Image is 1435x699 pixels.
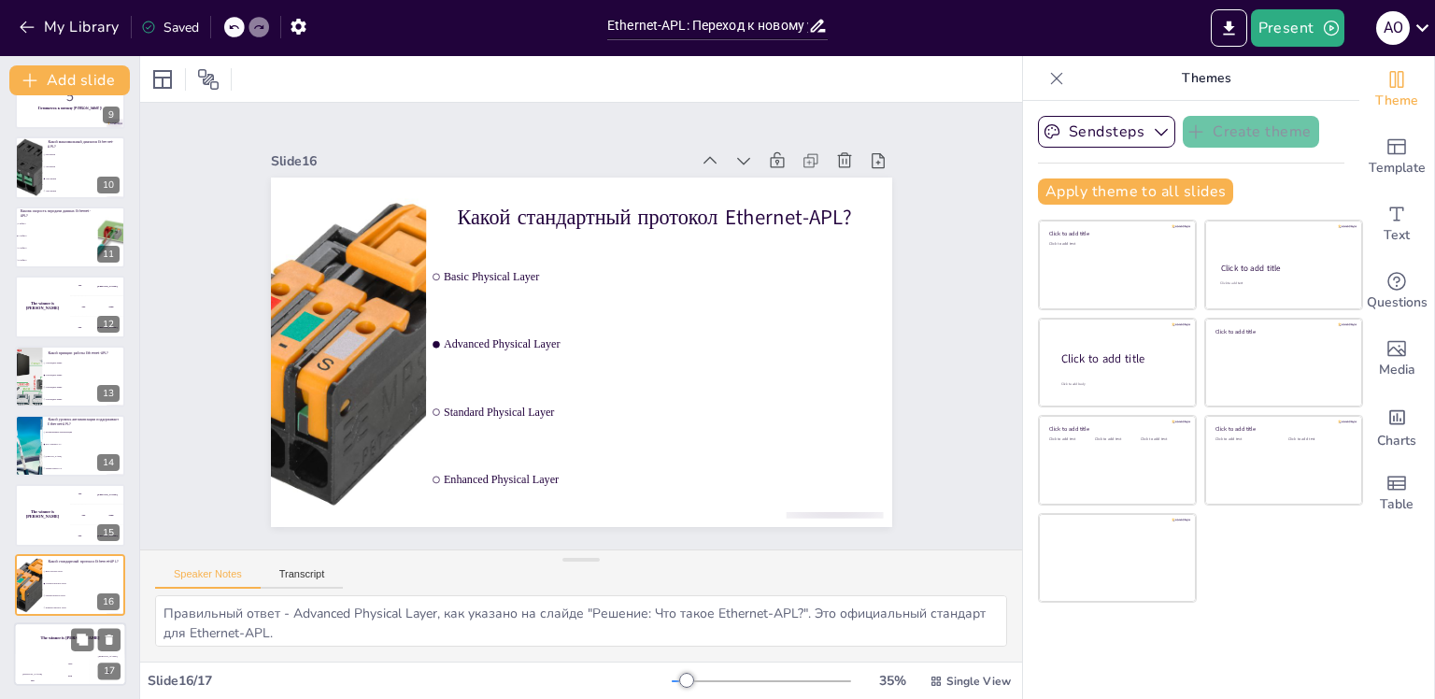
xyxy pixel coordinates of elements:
span: Промышленная автоматизация [46,432,124,434]
div: Click to add title [1215,425,1349,433]
span: Template [1369,158,1426,178]
span: Basic Physical Layer [46,570,124,572]
div: Layout [148,64,178,94]
div: [PERSON_NAME] [89,655,126,658]
div: Click to add body [1061,382,1179,387]
span: 20 Мбит/с [18,259,96,261]
div: 15 [15,484,125,546]
div: Click to add text [1215,437,1274,442]
span: Theme [1375,91,1418,111]
p: Themes [1072,56,1341,101]
div: 200 [51,665,89,686]
div: Jaap [108,306,113,308]
span: Media [1379,360,1415,380]
div: 200 [70,296,125,317]
div: Jaap [108,514,113,517]
span: 15 Мбит/с [18,247,96,249]
p: Какой уровень автоматизации поддерживает Ethernet-APL? [48,417,120,427]
span: Position [197,68,220,91]
span: 4-проводная линия [46,398,124,400]
button: Speaker Notes [155,568,261,589]
span: Enhanced Physical Layer [46,606,124,608]
div: 9 [103,107,120,123]
p: Какой стандартный протокол Ethernet-APL? [520,157,885,384]
span: 5 Мбит/с [18,222,96,224]
button: Apply theme to all slides [1038,178,1233,205]
button: Sendsteps [1038,116,1175,148]
span: Questions [1367,292,1428,313]
p: Какой стандартный протокол Ethernet-APL? [48,558,120,563]
p: Какова скорость передачи данных Ethernet-APL? [21,208,92,219]
div: 17 [98,663,121,680]
div: Add text boxes [1359,191,1434,258]
span: IIoT и Industry 4.0 [46,443,124,445]
span: 3-проводная линия [46,386,124,388]
button: Transcript [261,568,344,589]
div: Get real-time input from your audience [1359,258,1434,325]
div: Change the overall theme [1359,56,1434,123]
button: Present [1251,9,1344,47]
div: 35 % [870,672,915,690]
span: 1-проводная линия [46,362,124,364]
h4: The winner is [PERSON_NAME] [14,635,126,640]
div: Add images, graphics, shapes or video [1359,325,1434,392]
div: Click to add title [1215,327,1349,335]
p: Какой максимальный диапазон Ethernet-APL? [48,138,120,149]
span: 1500 метров [46,190,124,192]
div: Saved [141,19,199,36]
div: 300 [70,318,125,338]
div: Click to add text [1095,437,1137,442]
div: Add a table [1359,460,1434,527]
div: 15 [97,524,120,541]
div: 12 [97,316,120,333]
span: Standard Physical Layer [416,326,806,559]
div: 13 [15,346,125,407]
div: 16 [97,593,120,610]
div: 11 [97,246,120,263]
button: A O [1376,9,1410,47]
p: Какой принцип работы Ethernet-APL? [48,349,120,355]
button: Create theme [1183,116,1319,148]
div: 14 [15,415,125,477]
strong: Готовьтесь к началу [PERSON_NAME]! [38,106,102,110]
div: 100 [14,676,51,686]
div: A O [1376,11,1410,45]
div: Add ready made slides [1359,123,1434,191]
button: Add slide [9,65,130,95]
div: 11 [15,207,125,268]
h4: The winner is [PERSON_NAME] [15,510,70,520]
span: 10 Мбит/с [18,235,96,236]
h4: The winner is [PERSON_NAME] [15,302,70,311]
div: 200 [70,506,125,526]
div: Click to add title [1049,230,1183,237]
div: 300 [89,658,126,686]
div: 17 [14,622,126,686]
span: 1000 метров [46,178,124,179]
div: 12 [15,276,125,337]
div: Click to add title [1049,425,1183,433]
div: Add charts and graphs [1359,392,1434,460]
button: Export to PowerPoint [1211,9,1247,47]
div: Click to add title [1061,351,1181,367]
div: Slide 16 [391,20,762,245]
p: 5 [21,86,120,107]
span: 500 метров [46,153,124,155]
div: Click to add text [1288,437,1347,442]
div: Click to add title [1221,263,1345,274]
input: Insert title [607,12,808,39]
span: Single View [946,674,1011,689]
div: 13 [97,385,120,402]
div: Click to add text [1049,242,1183,247]
span: Advanced Physical Layer [449,267,840,500]
div: 10 [15,136,125,198]
div: 10 [97,177,120,193]
span: Text [1384,225,1410,246]
span: Charts [1377,431,1416,451]
div: 14 [97,454,120,471]
div: Click to add text [1220,281,1344,286]
div: [PERSON_NAME] [14,673,51,676]
span: 2-проводная линия [46,374,124,376]
button: Duplicate Slide [71,628,93,650]
div: Jaap [51,663,89,665]
button: My Library [14,12,127,42]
